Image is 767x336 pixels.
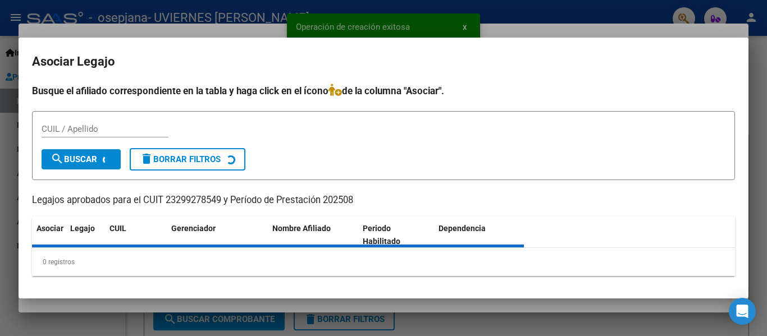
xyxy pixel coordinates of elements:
div: 0 registros [32,248,735,276]
button: Borrar Filtros [130,148,245,171]
datatable-header-cell: CUIL [105,217,167,254]
div: Open Intercom Messenger [729,298,756,325]
span: Borrar Filtros [140,154,221,164]
span: Legajo [70,224,95,233]
mat-icon: search [51,152,64,165]
button: Buscar [42,149,121,169]
p: Legajos aprobados para el CUIT 23299278549 y Período de Prestación 202508 [32,194,735,208]
datatable-header-cell: Legajo [66,217,105,254]
span: Asociar [36,224,63,233]
datatable-header-cell: Periodo Habilitado [358,217,434,254]
mat-icon: delete [140,152,153,165]
h2: Asociar Legajo [32,51,735,72]
span: Buscar [51,154,97,164]
h4: Busque el afiliado correspondiente en la tabla y haga click en el ícono de la columna "Asociar". [32,84,735,98]
datatable-header-cell: Dependencia [434,217,524,254]
span: Nombre Afiliado [272,224,331,233]
span: CUIL [109,224,126,233]
datatable-header-cell: Nombre Afiliado [268,217,358,254]
span: Dependencia [439,224,486,233]
span: Periodo Habilitado [363,224,400,246]
datatable-header-cell: Gerenciador [167,217,268,254]
datatable-header-cell: Asociar [32,217,66,254]
span: Gerenciador [171,224,216,233]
